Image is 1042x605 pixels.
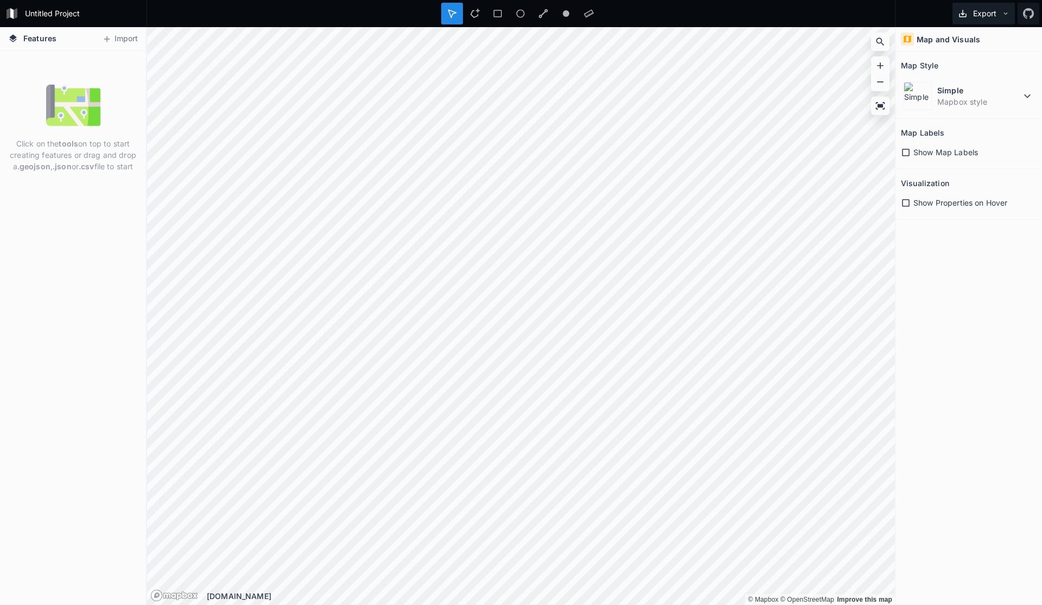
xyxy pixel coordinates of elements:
[79,162,94,171] strong: .csv
[97,30,143,48] button: Import
[150,589,198,602] a: Mapbox logo
[917,34,980,45] h4: Map and Visuals
[937,96,1021,107] dd: Mapbox style
[17,162,50,171] strong: .geojson
[780,596,834,603] a: OpenStreetMap
[913,197,1007,208] span: Show Properties on Hover
[46,78,100,132] img: empty
[53,162,72,171] strong: .json
[901,124,944,141] h2: Map Labels
[748,596,778,603] a: Mapbox
[8,138,138,172] p: Click on the on top to start creating features or drag and drop a , or file to start
[952,3,1015,24] button: Export
[904,82,932,110] img: Simple
[901,57,938,74] h2: Map Style
[207,590,895,602] div: [DOMAIN_NAME]
[901,175,949,192] h2: Visualization
[23,33,56,44] span: Features
[837,596,892,603] a: Map feedback
[59,139,78,148] strong: tools
[937,85,1021,96] dt: Simple
[913,147,978,158] span: Show Map Labels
